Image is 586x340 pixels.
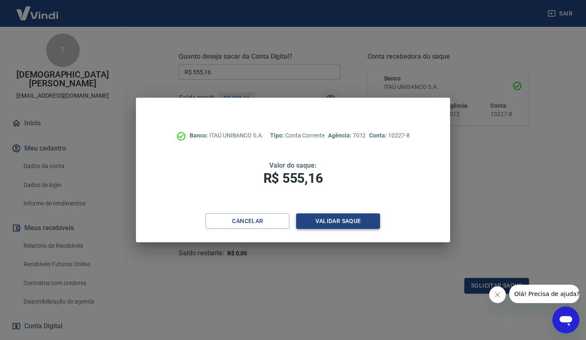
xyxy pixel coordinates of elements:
[369,132,388,139] span: Conta:
[270,132,285,139] span: Tipo:
[509,285,579,303] iframe: Mensagem da empresa
[489,286,506,303] iframe: Fechar mensagem
[263,170,323,186] span: R$ 555,16
[5,6,70,13] span: Olá! Precisa de ajuda?
[269,161,316,169] span: Valor do saque:
[328,132,353,139] span: Agência:
[296,213,380,229] button: Validar saque
[206,213,289,229] button: Cancelar
[190,131,263,140] p: ITAÚ UNIBANCO S.A.
[190,132,209,139] span: Banco:
[369,131,409,140] p: 10227-8
[328,131,366,140] p: 7012
[552,306,579,333] iframe: Botão para abrir a janela de mensagens
[270,131,325,140] p: Conta Corrente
